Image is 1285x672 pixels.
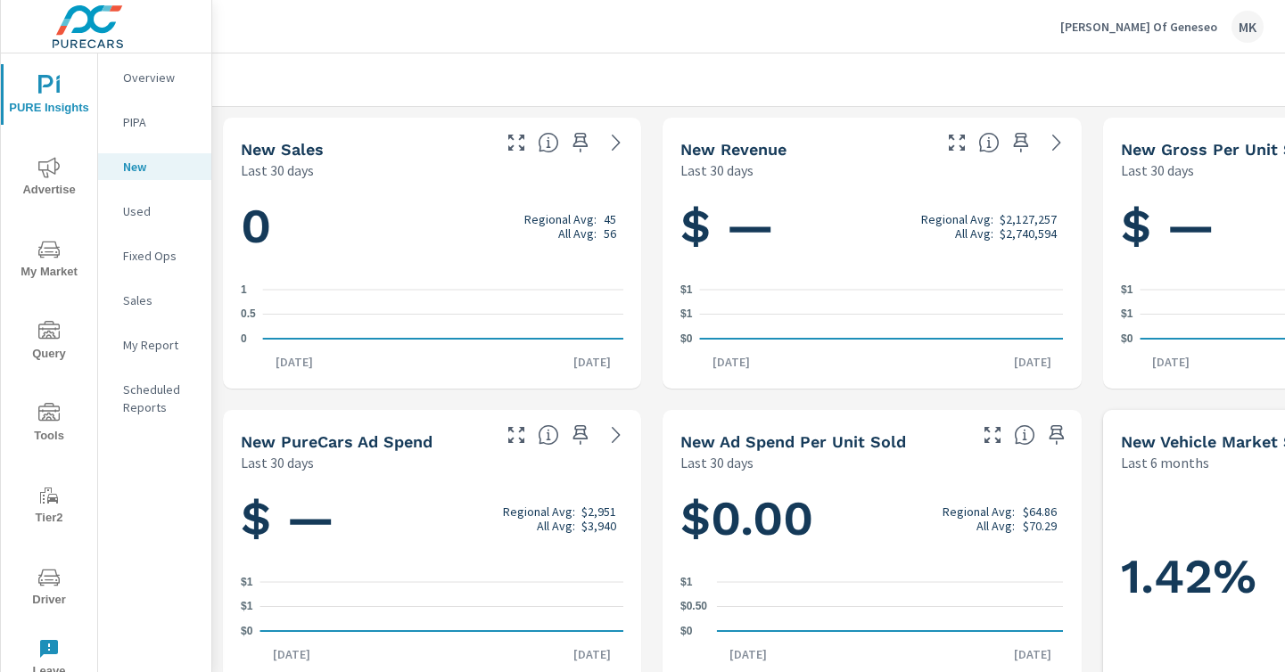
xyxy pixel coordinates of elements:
p: [DATE] [561,645,623,663]
button: Make Fullscreen [978,421,1007,449]
text: 0 [241,332,247,345]
p: $64.86 [1023,504,1057,519]
text: $1 [680,308,693,321]
p: All Avg: [558,226,597,241]
div: PIPA [98,109,211,135]
span: Total sales revenue over the selected date range. [Source: This data is sourced from the dealer’s... [978,132,1000,153]
h5: New Sales [241,140,324,159]
a: See more details in report [602,421,630,449]
p: Fixed Ops [123,247,197,265]
p: [DATE] [561,353,623,371]
span: Tier2 [6,485,92,529]
p: My Report [123,336,197,354]
p: [DATE] [1001,353,1064,371]
button: Make Fullscreen [943,128,971,157]
p: [PERSON_NAME] Of Geneseo [1060,19,1217,35]
p: Regional Avg: [503,504,575,519]
div: MK [1231,11,1264,43]
h1: 0 [241,196,623,257]
span: Driver [6,567,92,611]
p: Regional Avg: [943,504,1015,519]
p: 45 [604,212,616,226]
p: All Avg: [976,519,1015,533]
span: Save this to your personalized report [566,421,595,449]
text: $1 [680,283,693,296]
p: 56 [604,226,616,241]
text: $0 [680,332,693,345]
text: $0 [1121,332,1133,345]
p: Last 30 days [680,452,754,473]
p: PIPA [123,113,197,131]
p: Scheduled Reports [123,381,197,416]
text: 0.5 [241,308,256,321]
text: 1 [241,283,247,296]
p: New [123,158,197,176]
div: Overview [98,64,211,91]
span: Advertise [6,157,92,201]
span: Number of vehicles sold by the dealership over the selected date range. [Source: This data is sou... [538,132,559,153]
span: Total cost of media for all PureCars channels for the selected dealership group over the selected... [538,424,559,446]
h5: New Ad Spend Per Unit Sold [680,432,906,451]
button: Make Fullscreen [502,128,531,157]
span: Save this to your personalized report [1007,128,1035,157]
a: See more details in report [602,128,630,157]
h1: $0.00 [680,488,1063,549]
p: All Avg: [537,519,575,533]
p: [DATE] [1140,353,1202,371]
p: Last 6 months [1121,452,1209,473]
p: $3,940 [581,519,616,533]
h1: $ — [680,196,1063,257]
div: Used [98,198,211,225]
a: See more details in report [1042,128,1071,157]
text: $1 [241,576,253,588]
text: $0.50 [680,601,707,613]
div: Fixed Ops [98,242,211,269]
p: [DATE] [700,353,762,371]
p: $70.29 [1023,519,1057,533]
p: Last 30 days [1121,160,1194,181]
p: $2,740,594 [1000,226,1057,241]
p: Regional Avg: [921,212,993,226]
p: Regional Avg: [524,212,597,226]
span: Save this to your personalized report [1042,421,1071,449]
p: All Avg: [955,226,993,241]
span: PURE Insights [6,75,92,119]
p: [DATE] [1001,645,1064,663]
p: Last 30 days [680,160,754,181]
text: $1 [680,576,693,588]
p: [DATE] [717,645,779,663]
span: Average cost of advertising per each vehicle sold at the dealer over the selected date range. The... [1014,424,1035,446]
div: My Report [98,332,211,358]
text: $0 [241,625,253,637]
h5: New PureCars Ad Spend [241,432,432,451]
span: My Market [6,239,92,283]
span: Save this to your personalized report [566,128,595,157]
h5: New Revenue [680,140,787,159]
div: Scheduled Reports [98,376,211,421]
p: [DATE] [263,353,325,371]
p: [DATE] [260,645,323,663]
h1: $ — [241,488,623,549]
span: Tools [6,403,92,447]
p: $2,127,257 [1000,212,1057,226]
text: $1 [1121,308,1133,321]
text: $1 [241,601,253,613]
p: Overview [123,69,197,86]
div: New [98,153,211,180]
text: $0 [680,625,693,637]
div: Sales [98,287,211,314]
span: Query [6,321,92,365]
button: Make Fullscreen [502,421,531,449]
p: Sales [123,291,197,309]
text: $1 [1121,283,1133,296]
p: Last 30 days [241,160,314,181]
p: Used [123,202,197,220]
p: Last 30 days [241,452,314,473]
p: $2,951 [581,504,616,519]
